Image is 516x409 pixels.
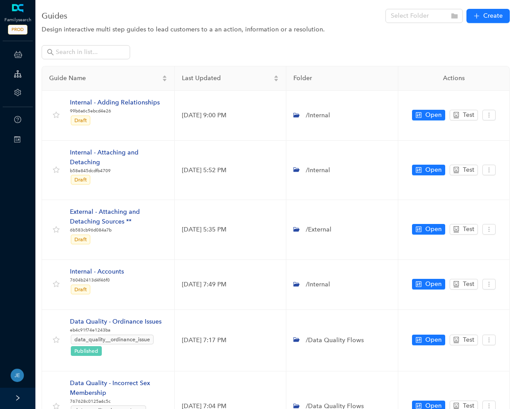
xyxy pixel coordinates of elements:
[412,279,445,289] button: controlOpen
[74,236,87,243] span: Draft
[53,226,60,233] span: star
[474,13,480,19] span: plus
[14,89,21,96] span: setting
[293,112,300,118] span: folder-open
[416,167,422,173] span: control
[412,224,445,235] button: controlOpen
[47,49,54,56] span: search
[416,226,422,232] span: control
[175,141,286,201] td: [DATE] 5:52 PM
[412,335,445,345] button: controlOpen
[293,166,300,173] span: folder-open
[53,281,60,288] span: star
[453,403,459,409] span: robot
[286,66,398,91] th: Folder
[70,167,167,174] p: b58e845dcdfb4709
[483,11,503,21] span: Create
[70,277,124,284] p: 7604b2413d4f46f0
[74,177,87,183] span: Draft
[453,337,459,343] span: robot
[482,335,496,345] button: more
[293,403,300,409] span: folder-open
[412,110,445,120] button: controlOpen
[8,25,27,35] span: PROD
[70,227,167,234] p: 6b583cb96d084a7b
[175,260,286,310] td: [DATE] 7:49 PM
[425,335,442,345] span: Open
[416,281,422,287] span: control
[53,336,60,343] span: star
[486,281,492,287] span: more
[425,110,442,120] span: Open
[14,116,21,123] span: question-circle
[175,310,286,371] td: [DATE] 7:17 PM
[70,327,167,334] p: eb4c91f74e1243ba
[463,165,474,175] span: Test
[450,335,478,345] button: robotTest
[453,167,459,173] span: robot
[450,224,478,235] button: robotTest
[482,110,496,120] button: more
[70,378,167,398] div: Data Quality - Incorrect Sex Membership
[486,167,492,173] span: more
[466,9,510,23] button: plusCreate
[56,47,118,57] input: Search in list...
[293,281,300,287] span: folder-open
[482,165,496,175] button: more
[463,110,474,120] span: Test
[70,148,167,167] div: Internal - Attaching and Detaching
[74,348,98,354] span: Published
[42,66,175,91] th: Guide Name
[53,166,60,174] span: star
[70,267,124,277] div: Internal - Accounts
[70,317,167,327] div: Data Quality - Ordinance Issues
[42,9,67,23] span: Guides
[182,73,272,83] span: Last Updated
[453,112,459,118] span: robot
[482,224,496,235] button: more
[304,112,330,119] span: /Internal
[416,112,422,118] span: control
[463,279,474,289] span: Test
[482,279,496,289] button: more
[450,110,478,120] button: robotTest
[53,112,60,119] span: star
[486,337,492,343] span: more
[450,279,478,289] button: robotTest
[450,165,478,175] button: robotTest
[463,224,474,234] span: Test
[70,98,160,108] div: Internal - Adding Relationships
[425,279,442,289] span: Open
[412,165,445,175] button: controlOpen
[74,286,87,293] span: Draft
[398,66,510,91] th: Actions
[11,369,24,382] img: 98bb6d4b6dce8827b93b7ccbfac03ea2
[425,224,442,234] span: Open
[416,403,422,409] span: control
[304,336,364,344] span: /Data Quality Flows
[416,337,422,343] span: control
[486,226,492,232] span: more
[463,335,474,345] span: Test
[304,166,330,174] span: /Internal
[42,25,510,35] div: Design interactive multi step guides to lead customers to a an action, information or a resolution.
[49,73,160,83] span: Guide Name
[304,226,331,233] span: /External
[70,207,167,227] div: External - Attaching and Detaching Sources **
[425,165,442,175] span: Open
[304,281,330,288] span: /Internal
[74,336,150,343] span: data_quality__ordinance_issue
[293,226,300,232] span: folder-open
[70,398,167,405] p: 767628c0125a4c5c
[453,226,459,232] span: robot
[70,108,160,115] p: 99b6a6c5ebcd4e26
[175,91,286,141] td: [DATE] 9:00 PM
[486,403,492,409] span: more
[486,112,492,118] span: more
[175,200,286,260] td: [DATE] 5:35 PM
[451,12,458,19] span: folder
[175,66,286,91] th: Last Updated
[453,281,459,287] span: robot
[293,336,300,343] span: folder-open
[74,117,87,123] span: Draft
